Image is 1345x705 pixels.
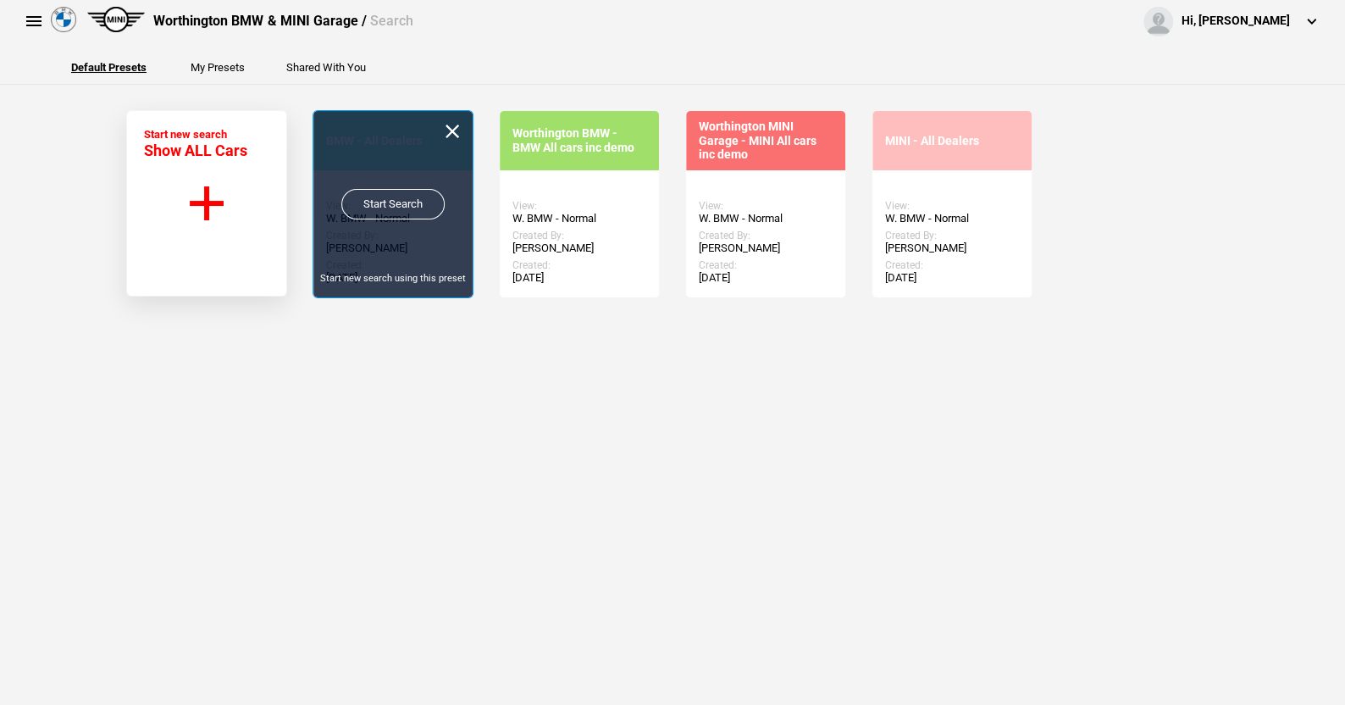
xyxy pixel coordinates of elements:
img: bmw.png [51,7,76,32]
div: Created: [512,259,646,271]
div: Created By: [512,230,646,241]
button: Start new search Show ALL Cars [126,110,287,297]
div: [DATE] [885,271,1019,285]
div: [PERSON_NAME] [885,241,1019,255]
div: Created By: [699,230,833,241]
div: Start new search [144,128,247,159]
a: Start Search [341,189,445,219]
div: View: [512,200,646,212]
div: MINI - All Dealers [885,134,1019,148]
div: Worthington BMW & MINI Garage / [153,12,412,31]
button: Default Presets [71,62,147,73]
div: W. BMW - Normal [699,212,833,225]
div: [PERSON_NAME] [699,241,833,255]
img: mini.png [87,7,145,32]
div: Created: [885,259,1019,271]
button: Shared With You [286,62,366,73]
div: Worthington MINI Garage - MINI All cars inc demo [699,119,833,162]
div: Created: [699,259,833,271]
span: Show ALL Cars [144,142,247,159]
div: W. BMW - Normal [512,212,646,225]
div: View: [885,200,1019,212]
div: Start new search using this preset [313,272,473,285]
div: View: [699,200,833,212]
div: [DATE] [512,271,646,285]
div: Created By: [885,230,1019,241]
button: My Presets [191,62,245,73]
span: Search [369,13,412,29]
div: [DATE] [699,271,833,285]
div: W. BMW - Normal [885,212,1019,225]
div: Worthington BMW - BMW All cars inc demo [512,126,646,155]
div: [PERSON_NAME] [512,241,646,255]
div: Hi, [PERSON_NAME] [1182,13,1290,30]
